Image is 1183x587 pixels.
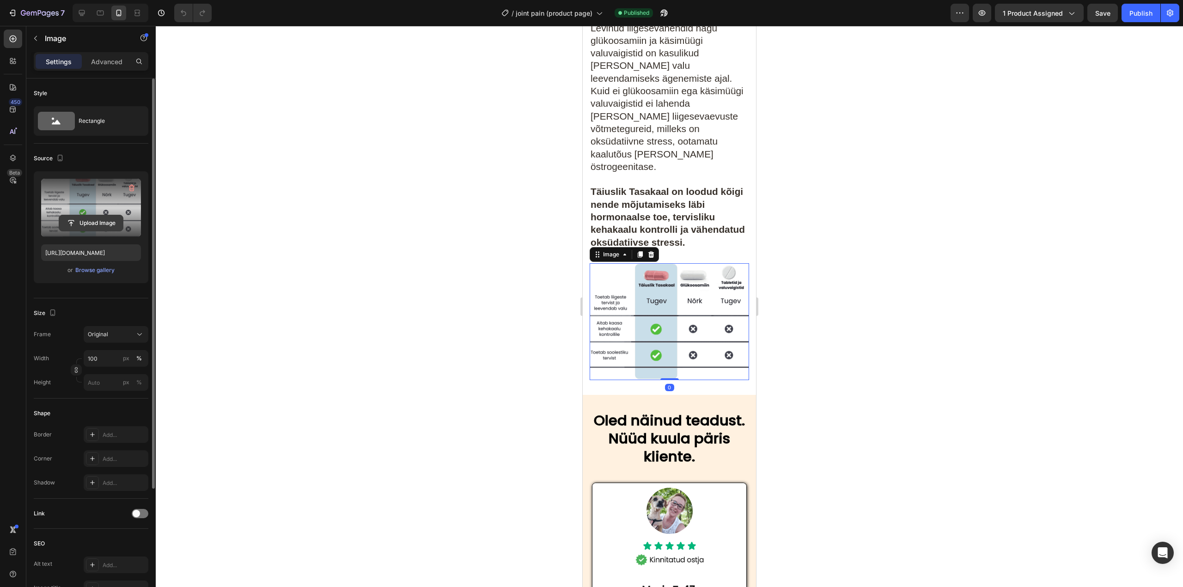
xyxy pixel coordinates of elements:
[103,431,146,439] div: Add...
[34,409,50,418] div: Shape
[18,224,38,233] div: Image
[103,479,146,487] div: Add...
[34,89,47,97] div: Style
[136,378,142,387] div: %
[516,8,592,18] span: joint pain (product page)
[1087,4,1118,22] button: Save
[41,244,141,261] input: https://example.com/image.jpg
[512,8,514,18] span: /
[82,358,91,365] div: 0
[9,98,22,106] div: 450
[1095,9,1110,17] span: Save
[34,539,45,548] div: SEO
[1003,8,1063,18] span: 1 product assigned
[34,509,45,518] div: Link
[34,152,66,165] div: Source
[11,384,162,441] strong: Oled näinud teadust. Nüüd kuula päris kliente.
[46,57,72,67] p: Settings
[67,265,73,276] span: or
[88,330,108,339] span: Original
[91,57,122,67] p: Advanced
[79,110,135,132] div: Rectangle
[624,9,649,17] span: Published
[59,215,123,231] button: Upload Image
[61,7,65,18] p: 7
[1129,8,1153,18] div: Publish
[136,354,142,363] div: %
[75,266,115,275] button: Browse gallery
[64,462,110,508] img: gempages_583358439867024345-51559844-1ce7-43ae-8f38-31d891ac479b.png
[1122,4,1160,22] button: Publish
[123,378,129,387] div: px
[8,160,162,221] strong: Täiuslik Tasakaal on loodud kõigi nende mõjutamiseks läbi hormonaalse toe, tervisliku kehakaalu k...
[1152,542,1174,564] div: Open Intercom Messenger
[34,307,58,320] div: Size
[84,326,148,343] button: Original
[34,560,52,568] div: Alt text
[34,454,52,463] div: Corner
[121,353,132,364] button: %
[34,478,55,487] div: Shadow
[84,374,148,391] input: px%
[34,354,49,363] label: Width
[7,237,166,354] img: gempages_583358439867024345-e2668b29-7797-4920-8e47-5a805bf021dd.png
[34,378,51,387] label: Height
[995,4,1084,22] button: 1 product assigned
[34,430,52,439] div: Border
[103,455,146,463] div: Add...
[75,266,115,274] div: Browse gallery
[84,350,148,367] input: px%
[121,377,132,388] button: %
[583,26,756,587] iframe: Design area
[134,377,145,388] button: px
[34,330,51,339] label: Frame
[103,561,146,569] div: Add...
[4,4,69,22] button: 7
[134,353,145,364] button: px
[45,33,123,44] p: Image
[7,169,22,176] div: Beta
[174,4,212,22] div: Undo/Redo
[123,354,129,363] div: px
[52,528,122,540] img: gempages_583358439867024345-402fbb7f-231d-4627-b660-45dd17583e11.png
